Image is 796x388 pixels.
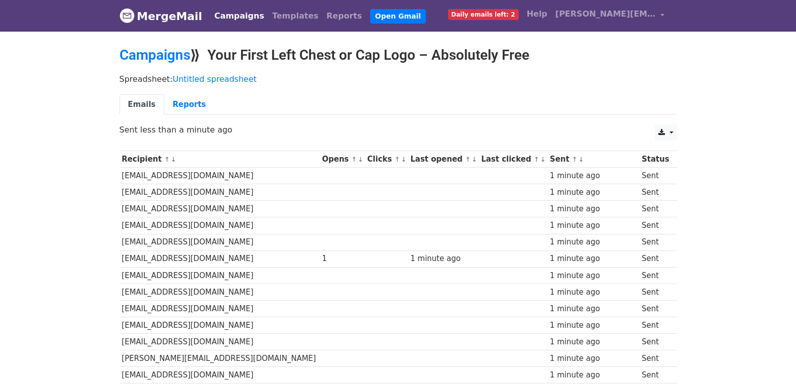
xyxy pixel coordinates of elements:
[120,74,677,84] p: Spreadsheet:
[210,6,268,26] a: Campaigns
[639,151,672,168] th: Status
[401,156,406,163] a: ↓
[173,74,257,84] a: Untitled spreadsheet
[164,94,214,115] a: Reports
[550,253,637,265] div: 1 minute ago
[120,47,190,63] a: Campaigns
[639,367,672,383] td: Sent
[444,4,523,24] a: Daily emails left: 2
[352,156,357,163] a: ↑
[448,9,519,20] span: Daily emails left: 2
[465,156,471,163] a: ↑
[639,217,672,234] td: Sent
[540,156,546,163] a: ↓
[120,184,320,201] td: [EMAIL_ADDRESS][DOMAIN_NAME]
[322,253,363,265] div: 1
[639,250,672,267] td: Sent
[120,334,320,350] td: [EMAIL_ADDRESS][DOMAIN_NAME]
[268,6,322,26] a: Templates
[639,350,672,367] td: Sent
[555,8,656,20] span: [PERSON_NAME][EMAIL_ADDRESS][DOMAIN_NAME]
[370,9,426,24] a: Open Gmail
[550,303,637,315] div: 1 minute ago
[551,4,669,28] a: [PERSON_NAME][EMAIL_ADDRESS][DOMAIN_NAME]
[120,250,320,267] td: [EMAIL_ADDRESS][DOMAIN_NAME]
[550,320,637,331] div: 1 minute ago
[550,170,637,182] div: 1 minute ago
[639,234,672,250] td: Sent
[639,284,672,300] td: Sent
[120,94,164,115] a: Emails
[547,151,639,168] th: Sent
[534,156,539,163] a: ↑
[550,270,637,282] div: 1 minute ago
[572,156,578,163] a: ↑
[120,317,320,334] td: [EMAIL_ADDRESS][DOMAIN_NAME]
[322,6,366,26] a: Reports
[120,300,320,317] td: [EMAIL_ADDRESS][DOMAIN_NAME]
[120,201,320,217] td: [EMAIL_ADDRESS][DOMAIN_NAME]
[639,184,672,201] td: Sent
[550,220,637,231] div: 1 minute ago
[408,151,479,168] th: Last opened
[358,156,364,163] a: ↓
[550,336,637,348] div: 1 minute ago
[120,367,320,383] td: [EMAIL_ADDRESS][DOMAIN_NAME]
[120,6,202,27] a: MergeMail
[579,156,584,163] a: ↓
[120,284,320,300] td: [EMAIL_ADDRESS][DOMAIN_NAME]
[550,353,637,364] div: 1 minute ago
[120,217,320,234] td: [EMAIL_ADDRESS][DOMAIN_NAME]
[639,334,672,350] td: Sent
[550,236,637,248] div: 1 minute ago
[523,4,551,24] a: Help
[120,234,320,250] td: [EMAIL_ADDRESS][DOMAIN_NAME]
[639,300,672,317] td: Sent
[120,8,135,23] img: MergeMail logo
[395,156,400,163] a: ↑
[120,124,677,135] p: Sent less than a minute ago
[639,267,672,284] td: Sent
[120,151,320,168] th: Recipient
[479,151,547,168] th: Last clicked
[120,47,677,64] h2: ⟫ Your First Left Chest or Cap Logo – Absolutely Free
[120,168,320,184] td: [EMAIL_ADDRESS][DOMAIN_NAME]
[639,201,672,217] td: Sent
[550,187,637,198] div: 1 minute ago
[550,369,637,381] div: 1 minute ago
[639,168,672,184] td: Sent
[120,267,320,284] td: [EMAIL_ADDRESS][DOMAIN_NAME]
[171,156,176,163] a: ↓
[410,253,476,265] div: 1 minute ago
[164,156,170,163] a: ↑
[550,287,637,298] div: 1 minute ago
[550,203,637,215] div: 1 minute ago
[365,151,408,168] th: Clicks
[319,151,365,168] th: Opens
[120,350,320,367] td: [PERSON_NAME][EMAIL_ADDRESS][DOMAIN_NAME]
[639,317,672,334] td: Sent
[472,156,477,163] a: ↓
